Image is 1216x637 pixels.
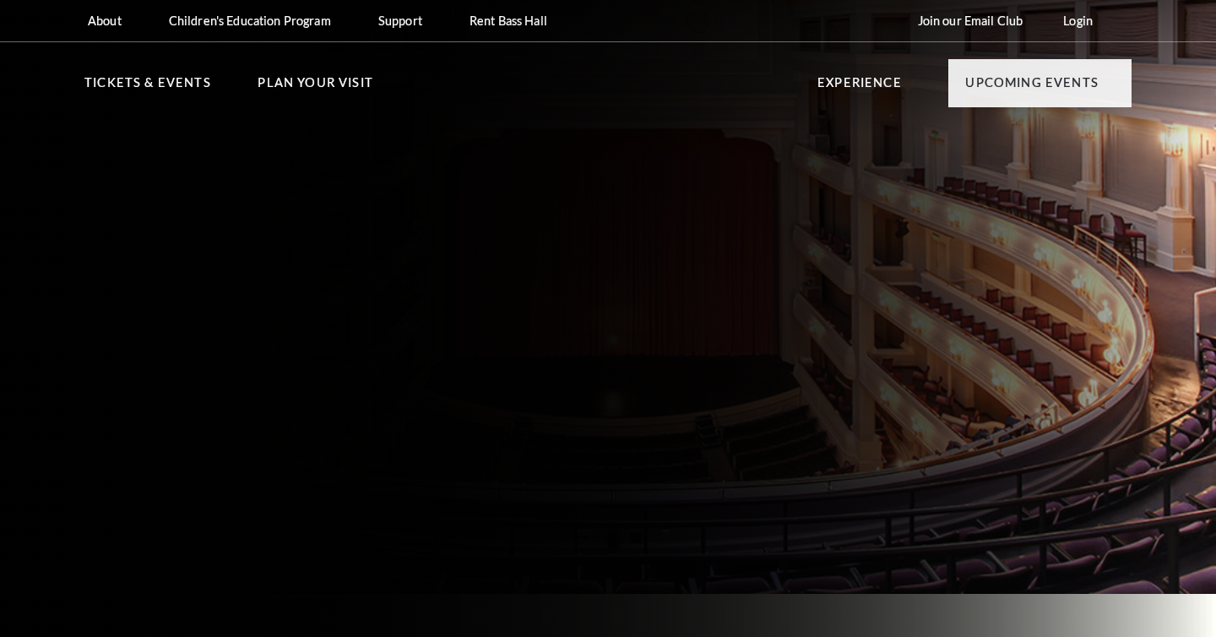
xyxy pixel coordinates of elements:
[965,73,1099,103] p: Upcoming Events
[88,14,122,28] p: About
[258,73,373,103] p: Plan Your Visit
[817,73,902,103] p: Experience
[378,14,422,28] p: Support
[470,14,547,28] p: Rent Bass Hall
[169,14,331,28] p: Children's Education Program
[84,73,211,103] p: Tickets & Events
